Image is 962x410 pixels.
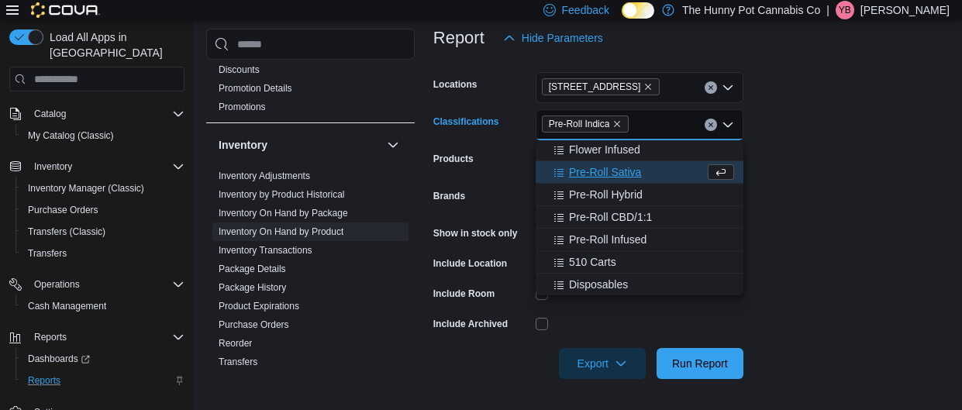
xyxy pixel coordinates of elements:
button: Operations [28,275,86,294]
span: Promotion Details [219,82,292,95]
span: Flower Infused [569,142,640,157]
span: Cash Management [28,300,106,312]
button: Clear input [705,119,717,131]
button: Flower Infused [536,139,743,161]
h3: Inventory [219,137,267,153]
span: Purchase Orders [28,204,98,216]
span: Operations [34,278,80,291]
span: Reports [34,331,67,343]
span: Inventory Transactions [219,244,312,257]
span: Inventory Adjustments [219,170,310,182]
span: My Catalog (Classic) [28,129,114,142]
span: Package History [219,281,286,294]
button: Disposables [536,274,743,296]
span: Cash Management [22,297,184,315]
button: Remove 4936 Yonge St from selection in this group [643,82,653,91]
button: Catalog [3,103,191,125]
button: Transfers [16,243,191,264]
span: Run Report [672,356,728,371]
button: Catalog [28,105,72,123]
span: Reorder [219,337,252,350]
button: Reports [16,370,191,391]
div: Inventory [206,167,415,377]
span: Inventory Manager (Classic) [28,182,144,195]
span: Reports [22,371,184,390]
span: Operations [28,275,184,294]
span: Dashboards [22,350,184,368]
button: Export [559,348,646,379]
button: Open list of options [722,81,734,94]
span: Promotions [219,101,266,113]
span: Purchase Orders [22,201,184,219]
span: Inventory On Hand by Package [219,207,348,219]
div: Discounts & Promotions [206,60,415,122]
span: [STREET_ADDRESS] [549,79,641,95]
span: Inventory On Hand by Product [219,226,343,238]
button: Pre-Roll CBD/1:1 [536,206,743,229]
span: Inventory [28,157,184,176]
span: Purchase Orders [219,319,289,331]
a: Product Expirations [219,301,299,312]
a: Reorder [219,338,252,349]
a: Purchase Orders [22,201,105,219]
span: Transfers [28,247,67,260]
span: Discounts [219,64,260,76]
button: Close list of options [722,119,734,131]
button: Pre-Roll Hybrid [536,184,743,206]
button: Hide Parameters [497,22,609,53]
label: Include Archived [433,318,508,330]
button: Inventory [219,137,381,153]
img: Cova [31,2,100,18]
span: Reports [28,328,184,346]
span: 4936 Yonge St [542,78,660,95]
a: Discounts [219,64,260,75]
button: Inventory [384,136,402,154]
span: Inventory Manager (Classic) [22,179,184,198]
a: Promotion Details [219,83,292,94]
span: Transfers (Classic) [22,222,184,241]
p: | [826,1,829,19]
label: Locations [433,78,478,91]
span: Hide Parameters [522,30,603,46]
span: Pre-Roll Indica [549,116,610,132]
label: Brands [433,190,465,202]
span: Pre-Roll CBD/1:1 [569,209,652,225]
span: Product Expirations [219,300,299,312]
button: My Catalog (Classic) [16,125,191,146]
span: Reports [28,374,60,387]
button: Run Report [657,348,743,379]
a: Package History [219,282,286,293]
a: Promotions [219,102,266,112]
span: Dashboards [28,353,90,365]
span: Catalog [34,108,66,120]
button: Inventory [28,157,78,176]
button: Pre-Roll Infused [536,229,743,251]
button: Remove Pre-Roll Indica from selection in this group [612,119,622,129]
button: Reports [28,328,73,346]
label: Include Room [433,288,495,300]
a: Transfers [22,244,73,263]
a: Reports [22,371,67,390]
button: 510 Carts [536,251,743,274]
span: Pre-Roll Sativa [569,164,641,180]
div: Yatin Balaji [836,1,854,19]
span: My Catalog (Classic) [22,126,184,145]
span: Transfers [22,244,184,263]
span: Inventory [34,160,72,173]
button: Operations [3,274,191,295]
a: Inventory Transactions [219,245,312,256]
span: Pre-Roll Hybrid [569,187,643,202]
button: Inventory [3,156,191,177]
span: Export [568,348,636,379]
h3: Report [433,29,484,47]
button: Purchase Orders [16,199,191,221]
span: Load All Apps in [GEOGRAPHIC_DATA] [43,29,184,60]
span: Pre-Roll Infused [569,232,647,247]
span: Transfers [219,356,257,368]
span: 510 Carts [569,254,616,270]
a: Transfers [219,357,257,367]
button: Clear input [705,81,717,94]
button: Transfers (Classic) [16,221,191,243]
a: Inventory Adjustments [219,171,310,181]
